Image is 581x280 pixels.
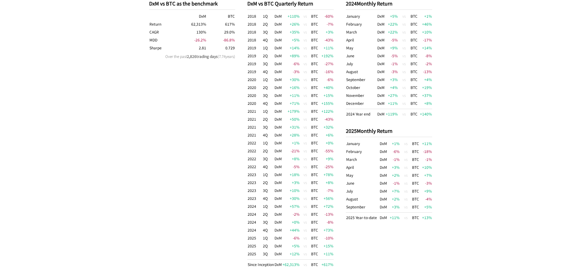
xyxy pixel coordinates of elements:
td: vs [300,186,311,194]
td: 3Q [263,91,274,99]
td: +119 % [386,109,398,118]
span: -26.2 % [194,37,206,42]
td: DxM [274,123,282,131]
td: BTC [311,147,318,155]
td: DxM [379,147,388,155]
td: 2021 [247,107,263,115]
td: BTC [410,44,420,52]
td: BTC [410,28,420,36]
td: +140 % [420,109,432,118]
td: 2Q [263,20,274,28]
td: April [346,36,376,44]
td: DxM [274,28,282,36]
td: BTC [410,52,420,60]
td: +1 % [282,139,300,147]
td: DxM [376,52,386,60]
td: DxM [376,68,386,76]
td: May [346,44,376,52]
td: 2021 [247,131,263,139]
td: vs [400,140,412,147]
td: DxM [379,187,388,195]
td: DxM [274,52,282,60]
span: 2,826 trading days [187,54,218,59]
td: +22 % [386,20,398,28]
td: 3Q [263,155,274,163]
td: vs [400,187,412,195]
td: +179 % [282,107,300,115]
td: BTC [412,140,420,147]
td: vs [300,139,311,147]
td: BTC [410,83,420,91]
td: -43 % [318,36,334,44]
td: 0.729 [206,44,235,52]
td: +5 % [282,36,300,44]
td: DxM [274,171,282,179]
td: February [346,147,379,155]
td: April [346,163,379,171]
td: 2019 [247,52,263,60]
td: BTC [412,187,420,195]
td: +4 % [420,76,432,83]
td: BTC [311,28,318,36]
td: 2Q [263,83,274,91]
td: July [346,187,379,195]
td: vs [300,76,311,83]
td: 2019 [247,68,263,76]
td: vs [300,123,311,131]
td: DxM [274,91,282,99]
td: +6 % [318,131,334,139]
td: vs [300,163,311,171]
td: DxM [274,155,282,163]
td: vs [398,52,410,60]
td: -6 % [282,60,300,68]
td: 1Q [263,44,274,52]
td: +7 % [420,171,432,179]
td: 2024 Year end [346,109,376,118]
td: 2020 [247,91,263,99]
td: BTC [311,163,318,171]
td: +28 % [282,131,300,139]
p: Over the past ( 7.74 years) [149,54,235,59]
td: +4 % [386,83,398,91]
td: DxM [274,139,282,147]
td: 4Q [263,36,274,44]
td: 2021 [247,115,263,123]
td: +10 % [420,163,432,171]
td: DxM [379,171,388,179]
td: DxM [376,91,386,99]
td: DxM [274,68,282,76]
td: vs [300,52,311,60]
td: DxM [376,83,386,91]
td: vs [398,109,410,118]
td: BTC [412,179,420,187]
td: DxM [274,83,282,91]
td: -16 % [318,68,334,76]
td: DxM [376,28,386,36]
td: 3Q [263,123,274,131]
td: vs [398,68,410,76]
td: -27 % [318,60,334,68]
td: 617 % [206,20,235,28]
td: vs [400,179,412,187]
td: DxM [274,60,282,68]
td: vs [398,99,410,109]
td: BTC [311,44,318,52]
td: +3 % [318,28,334,36]
td: DxM [376,99,386,109]
td: +37 % [420,91,432,99]
td: 2Q [263,147,274,155]
td: vs [398,20,410,28]
td: December [346,99,376,109]
td: 2020 [247,99,263,107]
td: DxM [376,44,386,52]
td: DxM [379,140,388,147]
td: -3 % [420,179,432,187]
td: 62,313 % [178,20,206,28]
td: DxM [274,179,282,186]
td: 3Q [263,186,274,194]
td: 3Q [263,60,274,68]
td: BTC [311,123,318,131]
td: BTC [311,36,318,44]
td: BTC [311,139,318,147]
td: -3 % [282,68,300,76]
